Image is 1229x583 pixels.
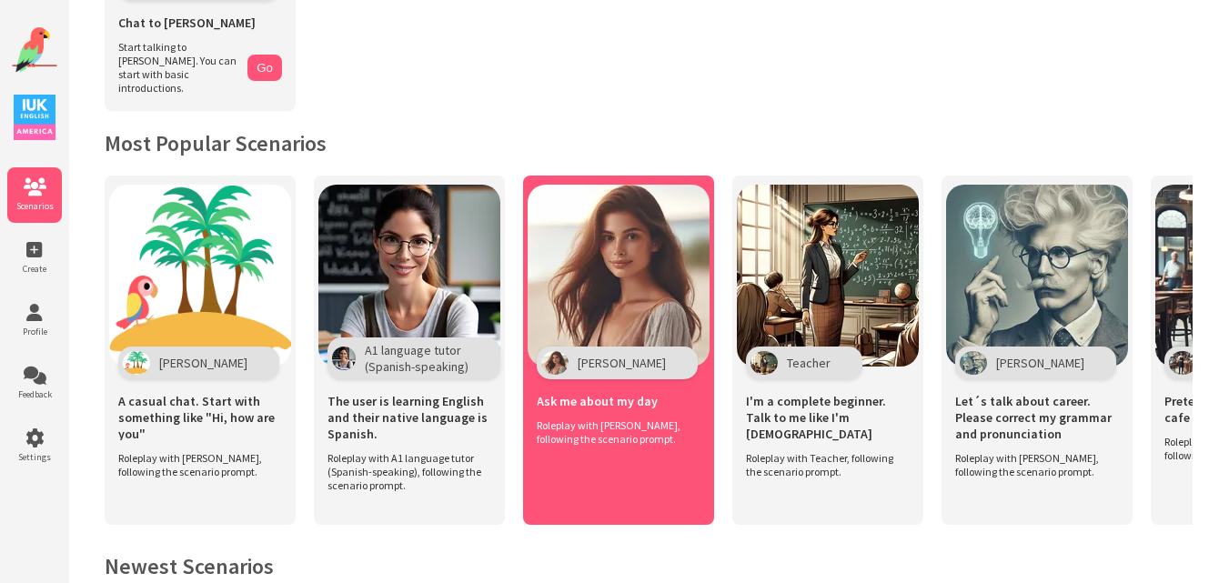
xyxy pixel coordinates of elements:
span: A1 language tutor (Spanish-speaking) [365,342,468,375]
span: Settings [7,451,62,463]
span: Ask me about my day [537,393,658,409]
img: Character [332,347,356,370]
span: The user is learning English and their native language is Spanish. [327,393,491,442]
img: IUK Logo [14,95,55,140]
img: Scenario Image [737,185,919,367]
img: Scenario Image [109,185,291,367]
img: Character [123,351,150,375]
button: Go [247,55,282,81]
img: Website Logo [12,27,57,73]
span: Roleplay with Teacher, following the scenario prompt. [746,451,901,478]
span: Roleplay with [PERSON_NAME], following the scenario prompt. [118,451,273,478]
span: [PERSON_NAME] [159,355,247,371]
span: Feedback [7,388,62,400]
span: [PERSON_NAME] [996,355,1084,371]
img: Scenario Image [528,185,710,367]
span: Let´s talk about career. Please correct my grammar and pronunciation [955,393,1119,442]
span: Teacher [787,355,831,371]
span: I'm a complete beginner. Talk to me like I'm [DEMOGRAPHIC_DATA] [746,393,910,442]
img: Character [750,351,778,375]
span: [PERSON_NAME] [578,355,666,371]
h2: Most Popular Scenarios [105,129,1193,157]
span: Scenarios [7,200,62,212]
img: Character [541,351,569,375]
span: A casual chat. Start with something like "Hi, how are you" [118,393,282,442]
span: Start talking to [PERSON_NAME]. You can start with basic introductions. [118,40,238,95]
h2: Newest Scenarios [105,552,1193,580]
span: Roleplay with [PERSON_NAME], following the scenario prompt. [537,418,691,446]
span: Create [7,263,62,275]
span: Roleplay with A1 language tutor (Spanish-speaking), following the scenario prompt. [327,451,482,492]
span: Roleplay with [PERSON_NAME], following the scenario prompt. [955,451,1110,478]
span: Chat to [PERSON_NAME] [118,15,256,31]
img: Scenario Image [946,185,1128,367]
img: Scenario Image [318,185,500,367]
span: Profile [7,326,62,337]
img: Character [1169,351,1196,375]
img: Character [960,351,987,375]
